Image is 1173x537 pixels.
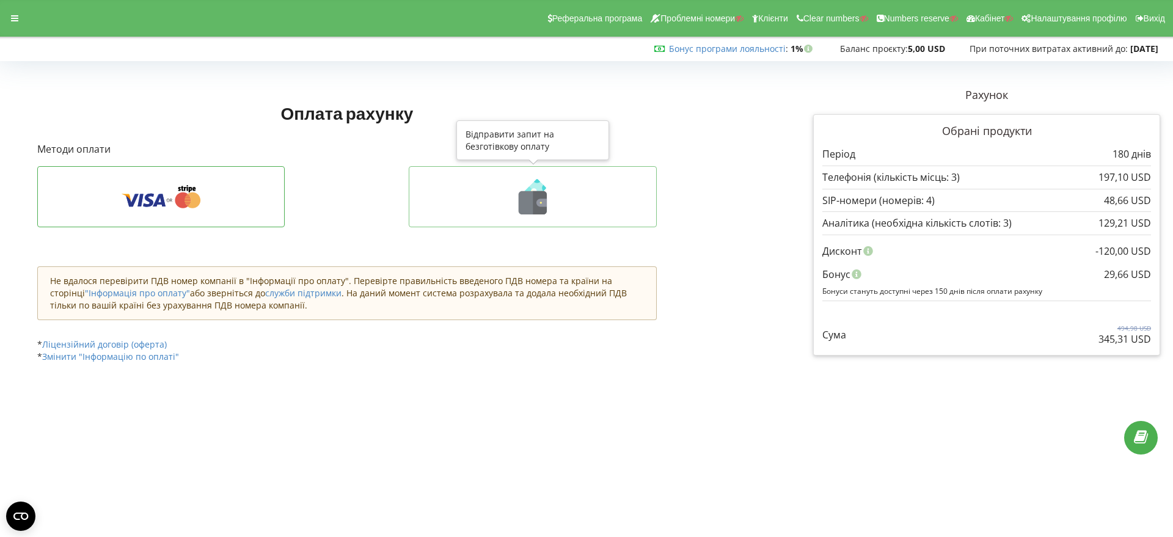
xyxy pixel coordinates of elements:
[265,287,342,299] a: служби підтримки
[840,43,908,54] span: Баланс проєкту:
[1104,263,1151,286] div: 29,66 USD
[669,43,786,54] a: Бонус програми лояльності
[552,13,643,23] span: Реферальна програма
[975,13,1005,23] span: Кабінет
[1104,194,1151,208] p: 48,66 USD
[813,87,1160,103] p: Рахунок
[1098,324,1151,332] p: 494,98 USD
[791,43,816,54] strong: 1%
[758,13,788,23] span: Клієнти
[37,102,657,124] h1: Оплата рахунку
[908,43,945,54] strong: 5,00 USD
[37,142,657,156] p: Методи оплати
[1098,170,1151,184] p: 197,10 USD
[669,43,788,54] span: :
[822,194,935,208] p: SIP-номери (номерів: 4)
[822,123,1151,139] p: Обрані продукти
[822,147,855,161] p: Період
[822,216,1012,230] p: Аналітика (необхідна кількість слотів: 3)
[822,328,846,342] p: Сума
[884,13,949,23] span: Numbers reserve
[42,351,179,362] a: Змінити "Інформацію по оплаті"
[822,239,1151,263] div: Дисконт
[1098,216,1151,230] p: 129,21 USD
[822,263,1151,286] div: Бонус
[970,43,1128,54] span: При поточних витратах активний до:
[1130,43,1158,54] strong: [DATE]
[37,266,657,320] div: Не вдалося перевірити ПДВ номер компанії в "Інформації про оплату". Перевірте правильність введен...
[1095,239,1151,263] div: -120,00 USD
[85,287,190,299] a: "Інформація про оплату"
[660,13,735,23] span: Проблемні номери
[456,120,609,160] div: Відправити запит на безготівкову оплату
[6,502,35,531] button: Open CMP widget
[822,170,960,184] p: Телефонія (кількість місць: 3)
[42,338,167,350] a: Ліцензійний договір (оферта)
[1031,13,1127,23] span: Налаштування профілю
[1144,13,1165,23] span: Вихід
[822,286,1151,296] p: Бонуси стануть доступні через 150 днів після оплати рахунку
[1113,147,1151,161] p: 180 днів
[803,13,860,23] span: Clear numbers
[1098,332,1151,346] p: 345,31 USD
